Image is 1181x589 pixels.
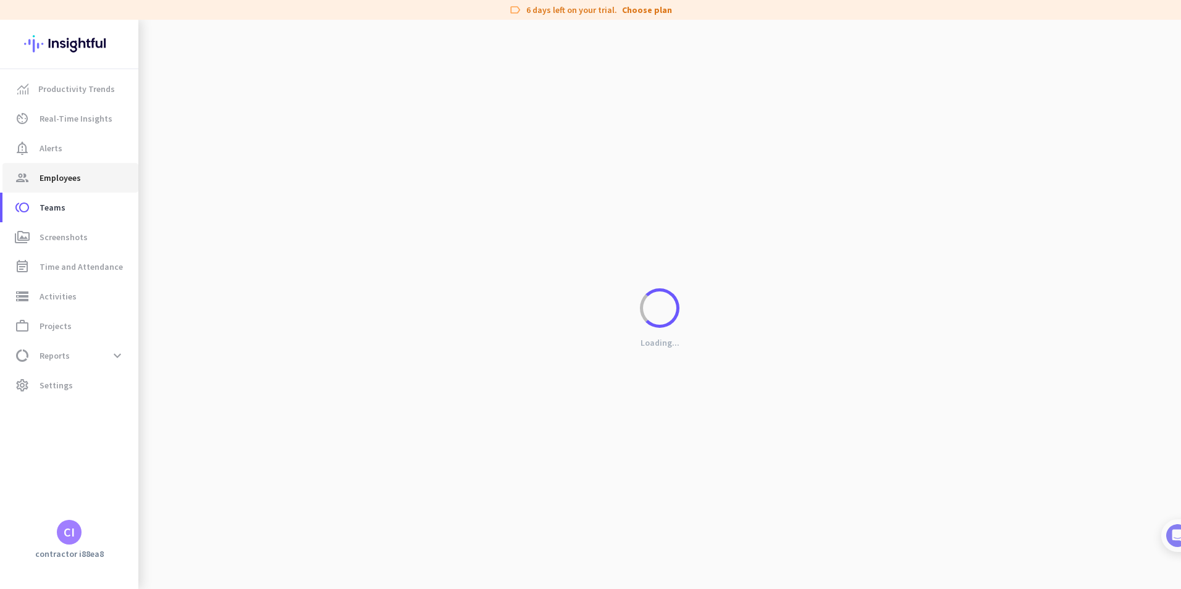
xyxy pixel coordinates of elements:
[40,259,123,274] span: Time and Attendance
[2,282,138,311] a: storageActivities
[15,141,30,156] i: notification_important
[15,200,30,215] i: toll
[2,370,138,400] a: settingsSettings
[40,200,65,215] span: Teams
[40,348,70,363] span: Reports
[17,83,28,94] img: menu-item
[2,133,138,163] a: notification_importantAlerts
[2,252,138,282] a: event_noteTime and Attendance
[106,345,128,367] button: expand_more
[15,319,30,333] i: work_outline
[622,4,672,16] a: Choose plan
[2,193,138,222] a: tollTeams
[15,230,30,244] i: perm_media
[40,230,88,244] span: Screenshots
[40,111,112,126] span: Real-Time Insights
[40,289,77,304] span: Activities
[2,104,138,133] a: av_timerReal-Time Insights
[641,337,679,348] p: Loading...
[15,378,30,393] i: settings
[40,170,81,185] span: Employees
[509,4,521,16] i: label
[15,111,30,126] i: av_timer
[64,526,75,538] div: CI
[2,74,138,104] a: menu-itemProductivity Trends
[40,378,73,393] span: Settings
[38,81,115,96] span: Productivity Trends
[2,311,138,341] a: work_outlineProjects
[15,170,30,185] i: group
[15,289,30,304] i: storage
[40,141,62,156] span: Alerts
[15,259,30,274] i: event_note
[15,348,30,363] i: data_usage
[2,163,138,193] a: groupEmployees
[40,319,72,333] span: Projects
[2,222,138,252] a: perm_mediaScreenshots
[2,341,138,370] a: data_usageReportsexpand_more
[24,20,114,68] img: Insightful logo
